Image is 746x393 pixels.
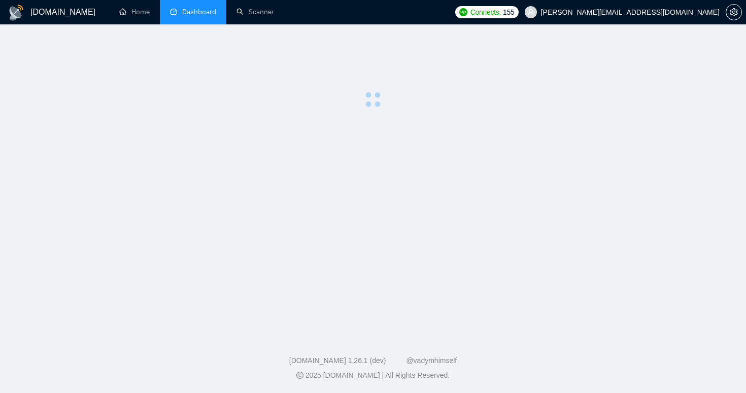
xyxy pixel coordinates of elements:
[726,8,742,16] a: setting
[296,372,303,379] span: copyright
[503,7,514,18] span: 155
[119,8,150,16] a: homeHome
[170,8,177,15] span: dashboard
[8,370,738,381] div: 2025 [DOMAIN_NAME] | All Rights Reserved.
[470,7,501,18] span: Connects:
[406,356,457,365] a: @vadymhimself
[527,9,534,16] span: user
[726,4,742,20] button: setting
[236,8,274,16] a: searchScanner
[182,8,216,16] span: Dashboard
[459,8,467,16] img: upwork-logo.png
[289,356,386,365] a: [DOMAIN_NAME] 1.26.1 (dev)
[8,5,24,21] img: logo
